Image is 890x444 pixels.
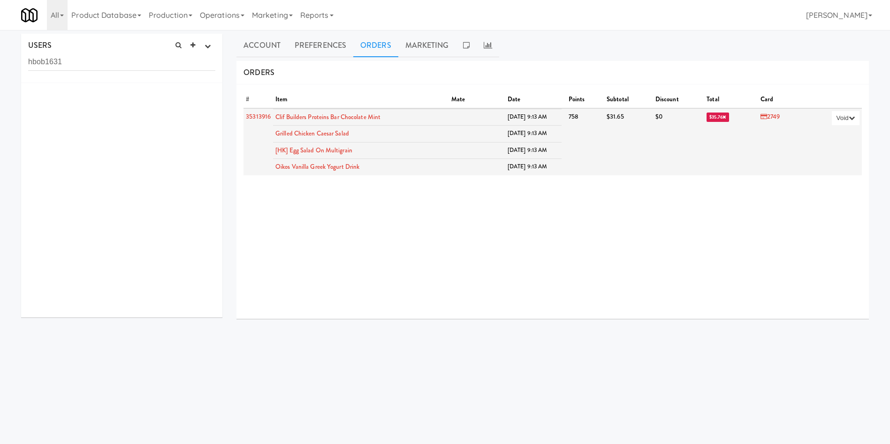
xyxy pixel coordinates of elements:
th: Total [704,91,758,108]
td: [DATE] 9:13 AM [505,109,562,126]
a: 35313916 [246,112,271,121]
a: Orders [353,34,398,57]
td: [DATE] 9:13 AM [505,126,562,143]
a: Clif Builders proteins Bar Chocolate Mint [275,113,380,121]
img: Micromart [21,7,38,23]
span: $35.76 [707,113,729,122]
td: $31.65 [604,108,653,175]
th: Mate [449,91,505,108]
a: [HK] Egg Salad on Multigrain [275,146,352,155]
span: USERS [28,40,52,51]
span: ORDERS [243,67,274,78]
th: Discount [653,91,704,108]
a: Preferences [288,34,353,57]
a: Grilled Chicken Caesar Salad [275,129,349,138]
th: Points [566,91,605,108]
a: Marketing [398,34,456,57]
a: Oikos Vanilla Greek Yogurt Drink [275,162,359,171]
a: Account [236,34,288,57]
a: 2749 [761,112,780,121]
td: [DATE] 9:13 AM [505,159,562,175]
th: Card [758,91,802,108]
th: Item [273,91,449,108]
td: $0 [653,108,704,175]
input: Search user [28,53,215,71]
button: Void [832,111,860,125]
th: Date [505,91,562,108]
th: Subtotal [604,91,653,108]
td: [DATE] 9:13 AM [505,142,562,159]
th: # [243,91,273,108]
td: 758 [566,108,605,175]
